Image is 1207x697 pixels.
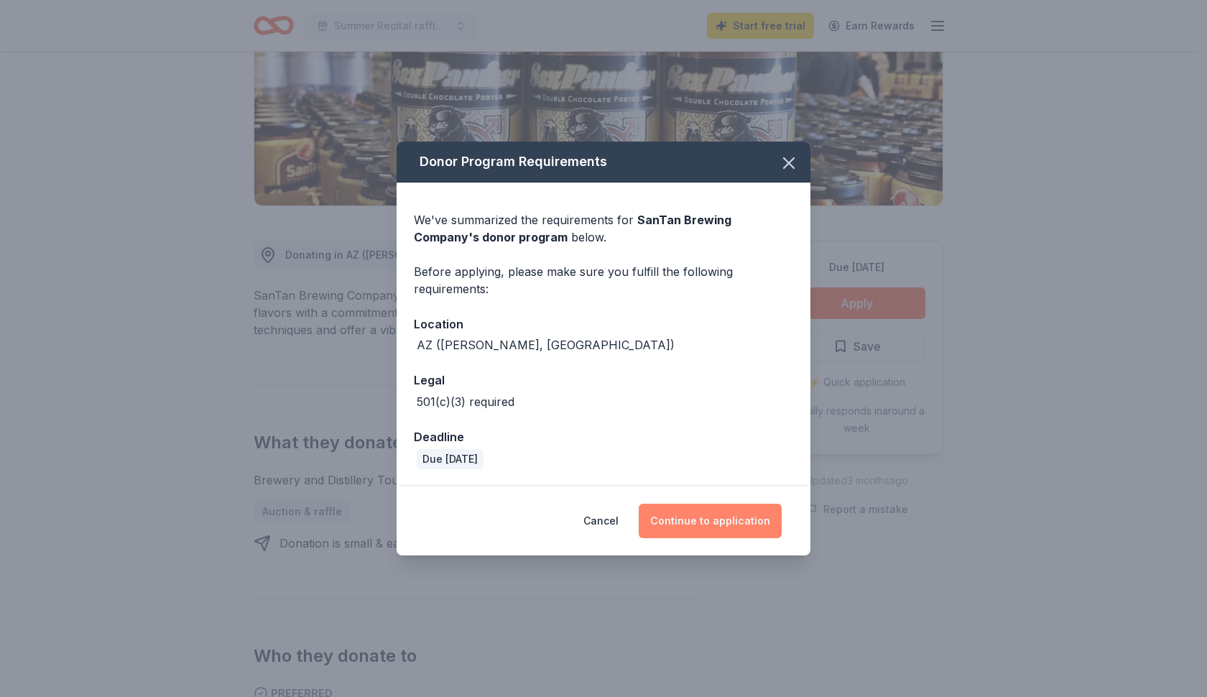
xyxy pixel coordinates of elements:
div: AZ ([PERSON_NAME], [GEOGRAPHIC_DATA]) [417,336,675,354]
div: Deadline [414,428,793,446]
div: We've summarized the requirements for below. [414,211,793,246]
div: Legal [414,371,793,389]
div: Before applying, please make sure you fulfill the following requirements: [414,263,793,297]
button: Cancel [583,504,619,538]
div: Due [DATE] [417,449,484,469]
div: Donor Program Requirements [397,142,810,183]
div: Location [414,315,793,333]
div: 501(c)(3) required [417,393,514,410]
button: Continue to application [639,504,782,538]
